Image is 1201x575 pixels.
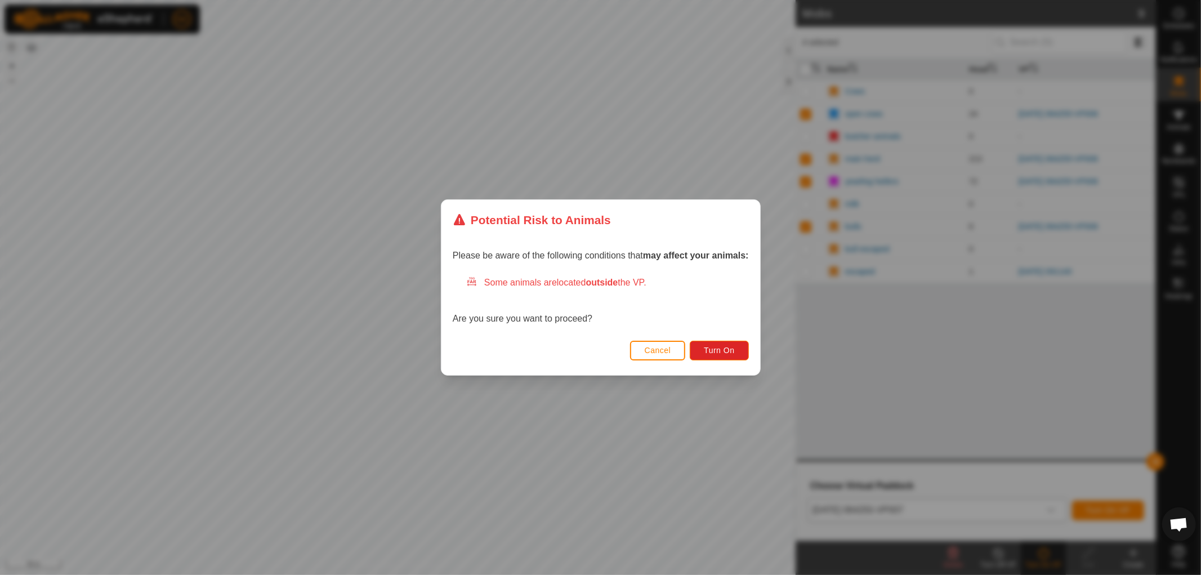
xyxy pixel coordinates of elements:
[586,278,618,287] strong: outside
[644,346,671,355] span: Cancel
[704,346,734,355] span: Turn On
[629,341,685,360] button: Cancel
[643,251,749,260] strong: may affect your animals:
[690,341,748,360] button: Turn On
[1162,507,1196,541] div: Open chat
[453,276,749,326] div: Are you sure you want to proceed?
[453,251,749,260] span: Please be aware of the following conditions that
[466,276,749,289] div: Some animals are
[557,278,646,287] span: located the VP.
[453,211,611,229] div: Potential Risk to Animals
